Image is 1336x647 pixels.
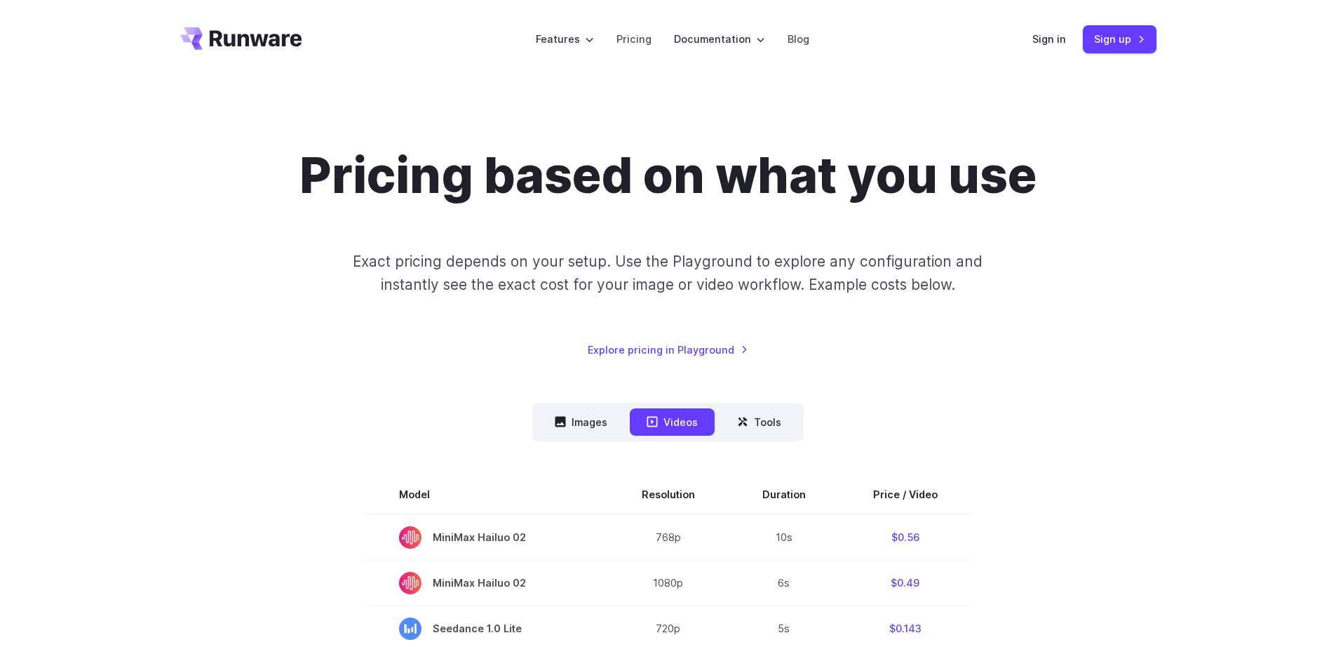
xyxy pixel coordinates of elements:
button: Videos [630,408,715,436]
a: Explore pricing in Playground [588,342,748,358]
th: Model [365,475,608,514]
h1: Pricing based on what you use [299,146,1037,205]
a: Sign up [1083,25,1156,53]
a: Go to / [180,27,302,50]
button: Tools [720,408,798,436]
span: Seedance 1.0 Lite [399,618,574,640]
a: Blog [788,31,809,47]
span: MiniMax Hailuo 02 [399,572,574,594]
th: Resolution [608,475,729,514]
th: Price / Video [839,475,971,514]
span: MiniMax Hailuo 02 [399,526,574,549]
p: Exact pricing depends on your setup. Use the Playground to explore any configuration and instantl... [326,250,1009,297]
label: Documentation [674,31,765,47]
td: $0.49 [839,560,971,606]
td: 6s [729,560,839,606]
td: 768p [608,514,729,561]
a: Sign in [1032,31,1066,47]
button: Images [538,408,624,436]
td: 10s [729,514,839,561]
th: Duration [729,475,839,514]
a: Pricing [616,31,652,47]
label: Features [536,31,594,47]
td: 1080p [608,560,729,606]
td: $0.56 [839,514,971,561]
